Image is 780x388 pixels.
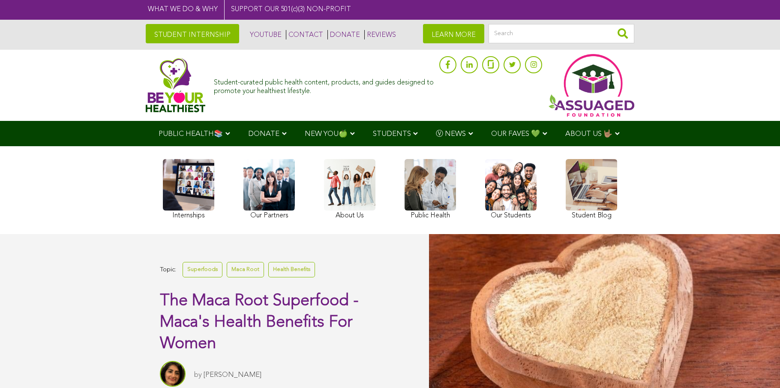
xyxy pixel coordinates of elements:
iframe: Chat Widget [737,347,780,388]
span: STUDENTS [373,130,411,138]
img: Assuaged [146,58,205,112]
span: Ⓥ NEWS [436,130,466,138]
span: DONATE [248,130,279,138]
input: Search [489,24,634,43]
a: STUDENT INTERNSHIP [146,24,239,43]
span: The Maca Root Superfood - Maca's Health Benefits For Women [160,293,359,352]
span: OUR FAVES 💚 [491,130,540,138]
img: glassdoor [488,60,494,69]
a: REVIEWS [364,30,396,39]
a: DONATE [327,30,360,39]
span: Topic: [160,264,176,276]
img: Sitara Darvish [160,361,186,387]
a: YOUTUBE [248,30,282,39]
a: Health Benefits [268,262,315,277]
span: by [194,371,202,379]
a: Maca Root [227,262,264,277]
a: LEARN MORE [423,24,484,43]
div: Student-curated public health content, products, and guides designed to promote your healthiest l... [214,75,435,95]
span: PUBLIC HEALTH📚 [159,130,223,138]
div: Navigation Menu [146,121,634,146]
a: CONTACT [286,30,323,39]
span: ABOUT US 🤟🏽 [565,130,612,138]
span: NEW YOU🍏 [305,130,348,138]
img: Assuaged App [549,54,634,117]
a: Superfoods [183,262,222,277]
a: [PERSON_NAME] [204,371,261,379]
